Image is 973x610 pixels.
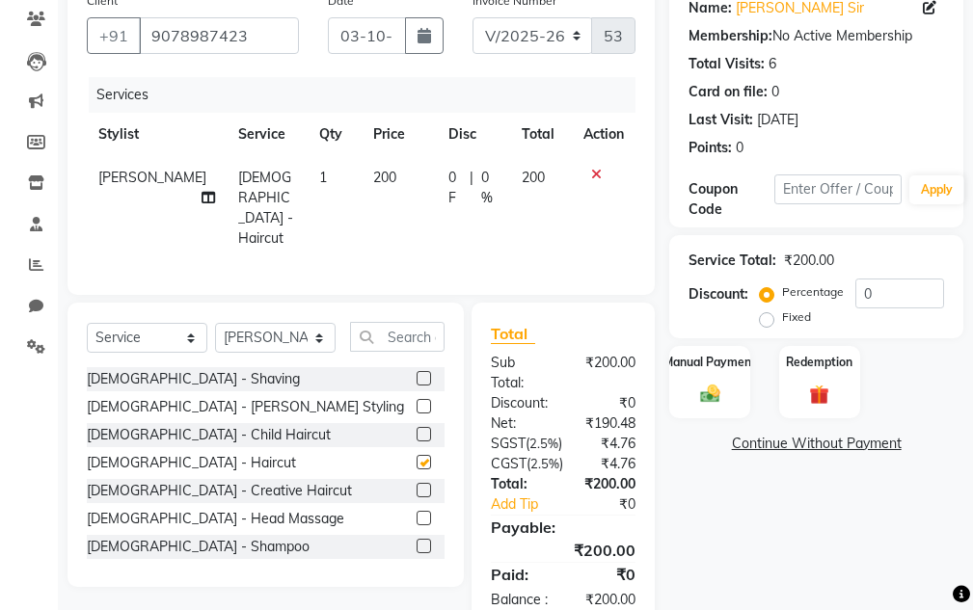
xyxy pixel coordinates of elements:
[786,354,852,371] label: Redemption
[563,474,650,494] div: ₹200.00
[476,434,577,454] div: ( )
[87,17,141,54] button: +91
[909,175,964,204] button: Apply
[476,454,578,474] div: ( )
[87,481,352,501] div: [DEMOGRAPHIC_DATA] - Creative Haircut
[308,113,362,156] th: Qty
[774,174,902,204] input: Enter Offer / Coupon Code
[448,168,463,208] span: 0 F
[87,453,296,473] div: [DEMOGRAPHIC_DATA] - Haircut
[87,397,404,417] div: [DEMOGRAPHIC_DATA] - [PERSON_NAME] Styling
[689,26,944,46] div: No Active Membership
[563,353,650,393] div: ₹200.00
[437,113,510,156] th: Disc
[139,17,299,54] input: Search by Name/Mobile/Email/Code
[577,434,650,454] div: ₹4.76
[470,168,473,208] span: |
[350,322,445,352] input: Search or Scan
[522,169,545,186] span: 200
[572,113,635,156] th: Action
[689,179,773,220] div: Coupon Code
[491,455,527,472] span: CGST
[563,563,650,586] div: ₹0
[510,113,572,156] th: Total
[771,82,779,102] div: 0
[782,283,844,301] label: Percentage
[689,284,748,305] div: Discount:
[87,113,227,156] th: Stylist
[689,251,776,271] div: Service Total:
[476,393,563,413] div: Discount:
[689,54,765,74] div: Total Visits:
[736,138,743,158] div: 0
[689,138,732,158] div: Points:
[578,494,650,515] div: ₹0
[98,169,206,186] span: [PERSON_NAME]
[476,494,578,515] a: Add Tip
[476,563,563,586] div: Paid:
[373,169,396,186] span: 200
[87,509,344,529] div: [DEMOGRAPHIC_DATA] - Head Massage
[578,454,650,474] div: ₹4.76
[491,324,535,344] span: Total
[491,435,526,452] span: SGST
[476,353,563,393] div: Sub Total:
[89,77,650,113] div: Services
[784,251,834,271] div: ₹200.00
[238,169,293,247] span: [DEMOGRAPHIC_DATA] - Haircut
[362,113,437,156] th: Price
[530,456,559,471] span: 2.5%
[476,413,563,434] div: Net:
[227,113,308,156] th: Service
[689,26,772,46] div: Membership:
[87,369,300,389] div: [DEMOGRAPHIC_DATA] - Shaving
[319,169,327,186] span: 1
[476,516,650,539] div: Payable:
[769,54,776,74] div: 6
[476,590,563,610] div: Balance :
[481,168,499,208] span: 0 %
[673,434,959,454] a: Continue Without Payment
[689,110,753,130] div: Last Visit:
[87,537,310,557] div: [DEMOGRAPHIC_DATA] - Shampoo
[663,354,756,371] label: Manual Payment
[476,474,563,494] div: Total:
[803,383,835,407] img: _gift.svg
[563,413,650,434] div: ₹190.48
[782,308,811,326] label: Fixed
[563,590,650,610] div: ₹200.00
[476,539,650,562] div: ₹200.00
[694,383,726,405] img: _cash.svg
[563,393,650,413] div: ₹0
[87,425,331,445] div: [DEMOGRAPHIC_DATA] - Child Haircut
[529,436,558,451] span: 2.5%
[689,82,768,102] div: Card on file:
[757,110,798,130] div: [DATE]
